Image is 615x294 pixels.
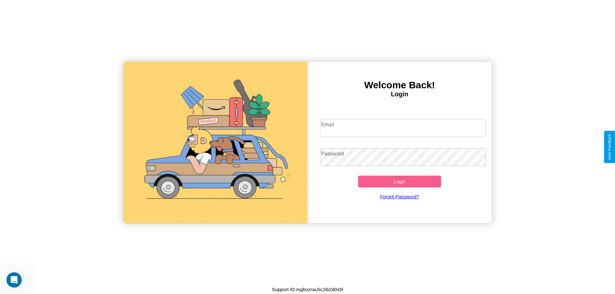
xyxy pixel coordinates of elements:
[607,134,612,160] div: Give Feedback
[307,91,492,98] h4: Login
[6,272,22,288] iframe: Intercom live chat
[123,62,307,223] img: gif
[307,80,492,91] h3: Welcome Back!
[317,187,483,206] a: Forgot Password?
[358,176,441,187] button: Login
[272,285,343,294] p: Support ID: mgbozrau5c2ib2d0s5l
